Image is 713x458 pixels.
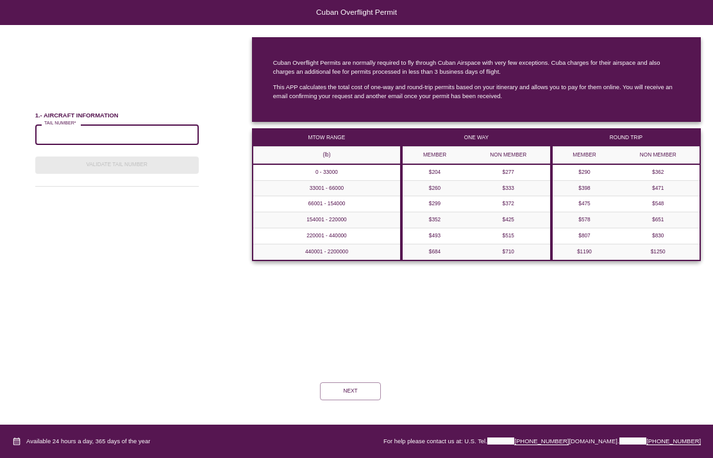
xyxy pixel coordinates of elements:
th: MEMBER [552,146,617,164]
div: Cuban Overflight Permits are normally required to fly through Cuban Airspace with very few except... [273,58,680,76]
h6: 1.- AIRCRAFT INFORMATION [35,112,199,119]
td: $475 [552,196,617,212]
th: NON MEMBER [616,146,700,164]
th: 33001 - 66000 [253,180,401,196]
th: 154001 - 220000 [253,212,401,228]
th: ONE WAY [402,129,550,147]
th: MEMBER [402,146,467,164]
td: $1250 [616,244,700,260]
th: ROUND TRIP [552,129,700,147]
th: MTOW RANGE [253,129,401,147]
td: $362 [616,164,700,180]
td: $372 [467,196,551,212]
h6: Cuban Overflight Permit [30,12,683,13]
td: $299 [402,196,467,212]
td: $471 [616,180,700,196]
td: $548 [616,196,700,212]
td: $398 [552,180,617,196]
td: $515 [467,228,551,244]
td: $333 [467,180,551,196]
div: Available 24 hours a day, 365 days of the year [12,437,150,446]
td: $290 [552,164,617,180]
th: 0 - 33000 [253,164,401,180]
table: a dense table [252,128,401,261]
th: 66001 - 154000 [253,196,401,212]
td: $651 [616,212,700,228]
td: $260 [402,180,467,196]
label: TAIL NUMBER* [44,119,76,126]
td: $830 [616,228,700,244]
td: $204 [402,164,467,180]
table: a dense table [551,128,701,261]
table: a dense table [401,128,551,261]
div: This APP calculates the total cost of one-way and round-trip permits based on your itinerary and ... [273,83,680,101]
div: For help please contact us at: U.S. Tel. [DOMAIN_NAME]. [383,437,701,446]
th: (lb) [253,146,401,164]
td: $352 [402,212,467,228]
th: 440001 - 2200000 [253,244,401,260]
button: Next [320,382,381,400]
td: $277 [467,164,551,180]
td: $1190 [552,244,617,260]
td: $493 [402,228,467,244]
td: $710 [467,244,551,260]
td: $578 [552,212,617,228]
th: NON MEMBER [467,146,551,164]
td: $684 [402,244,467,260]
th: 220001 - 440000 [253,228,401,244]
td: $425 [467,212,551,228]
td: $807 [552,228,617,244]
